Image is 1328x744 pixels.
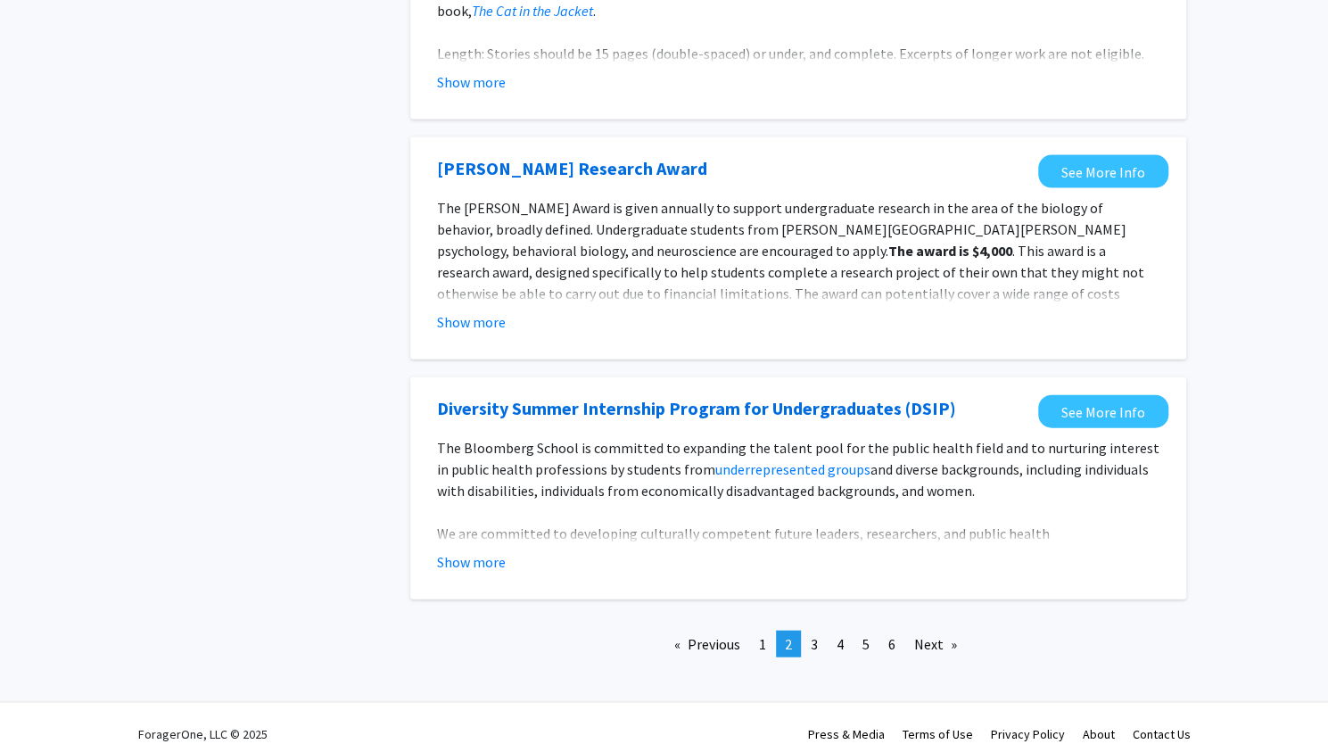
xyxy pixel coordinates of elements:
a: Previous page [665,631,749,657]
a: Terms of Use [903,726,973,742]
p: The Bloomberg School is committed to expanding the talent pool for the public health field and to... [437,437,1159,501]
span: 3 [811,635,818,653]
a: Press & Media [808,726,885,742]
a: The Cat in the Jacket [472,2,593,20]
a: Opens in a new tab [437,395,956,422]
a: Privacy Policy [991,726,1065,742]
p: Length: Stories should be 15 pages (double-spaced) or under, and complete. Excerpts of longer wor... [437,43,1159,64]
button: Show more [437,71,506,93]
a: About [1083,726,1115,742]
strong: The award is $4,000 [888,242,1012,260]
button: Show more [437,311,506,333]
span: The [PERSON_NAME] Award is given annually to support undergraduate research in the area of the bi... [437,199,1126,260]
a: Opens in a new tab [1038,395,1168,428]
a: Opens in a new tab [1038,155,1168,188]
iframe: Chat [13,664,76,731]
span: 5 [862,635,870,653]
a: Opens in a new tab [437,155,707,182]
span: 4 [837,635,844,653]
a: Contact Us [1133,726,1191,742]
a: underrepresented groups [715,460,870,478]
span: 2 [785,635,792,653]
ul: Pagination [410,631,1186,657]
button: Show more [437,551,506,573]
p: We are committed to developing culturally competent future leaders, researchers, and public healt... [437,523,1159,630]
span: 1 [759,635,766,653]
a: Next page [905,631,966,657]
span: 6 [888,635,895,653]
